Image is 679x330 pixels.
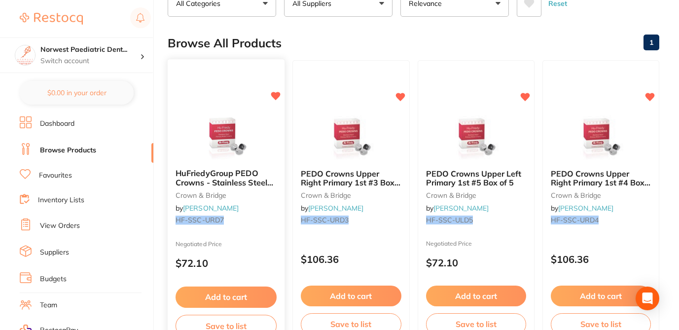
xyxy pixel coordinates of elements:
b: PEDO Crowns Upper Right Primary 1st #3 Box of 5 [301,169,401,187]
img: Norwest Paediatric Dentistry [15,45,35,65]
b: HuFriedyGroup PEDO Crowns - Stainless Steel Primary Molar Crowns - Upper Right Primary 1st - #7, ... [176,169,277,187]
em: HF-SSC-ULD5 [426,216,473,224]
button: Add to cart [176,287,277,308]
a: [PERSON_NAME] [183,204,239,213]
span: by [551,204,613,213]
em: HF-SSC-URD3 [301,216,349,224]
a: Suppliers [40,248,69,257]
small: crown & bridge [426,191,526,199]
a: Favourites [39,171,72,181]
span: PEDO Crowns Upper Left Primary 1st #5 Box of 5 [426,169,521,187]
img: HuFriedyGroup PEDO Crowns - Stainless Steel Primary Molar Crowns - Upper Right Primary 1st - #7, ... [194,111,258,161]
img: PEDO Crowns Upper Left Primary 1st #5 Box of 5 [444,112,508,161]
em: HF-SSC-URD7 [176,216,224,224]
button: Add to cart [551,286,651,306]
span: by [301,204,363,213]
small: Negotiated Price [426,240,526,247]
a: [PERSON_NAME] [433,204,489,213]
a: Inventory Lists [38,195,84,205]
p: $106.36 [551,254,651,265]
a: Budgets [40,274,67,284]
h2: Browse All Products [168,37,282,50]
em: HF-SSC-URD4 [551,216,599,224]
button: Add to cart [426,286,526,306]
p: Switch account [40,56,140,66]
img: Restocq Logo [20,13,83,25]
a: Dashboard [40,119,74,129]
div: Open Intercom Messenger [636,287,659,310]
img: PEDO Crowns Upper Right Primary 1st #3 Box of 5 [319,112,383,161]
a: [PERSON_NAME] [308,204,363,213]
p: $106.36 [301,254,401,265]
p: $72.10 [176,257,277,269]
small: crown & bridge [551,191,651,199]
span: PEDO Crowns Upper Right Primary 1st #3 Box of 5 [301,169,400,197]
span: by [176,204,239,213]
small: crown & bridge [176,191,277,199]
span: PEDO Crowns Upper Right Primary 1st #4 Box of 5 [551,169,650,197]
button: $0.00 in your order [20,81,134,105]
b: PEDO Crowns Upper Right Primary 1st #4 Box of 5 [551,169,651,187]
a: Browse Products [40,146,96,155]
img: PEDO Crowns Upper Right Primary 1st #4 Box of 5 [569,112,633,161]
a: View Orders [40,221,80,231]
small: Negotiated Price [176,241,277,248]
a: 1 [643,33,659,52]
p: $72.10 [426,257,526,268]
b: PEDO Crowns Upper Left Primary 1st #5 Box of 5 [426,169,526,187]
a: [PERSON_NAME] [558,204,613,213]
h4: Norwest Paediatric Dentistry [40,45,140,55]
small: crown & bridge [301,191,401,199]
button: Add to cart [301,286,401,306]
a: Team [40,300,57,310]
span: by [426,204,489,213]
a: Restocq Logo [20,7,83,30]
